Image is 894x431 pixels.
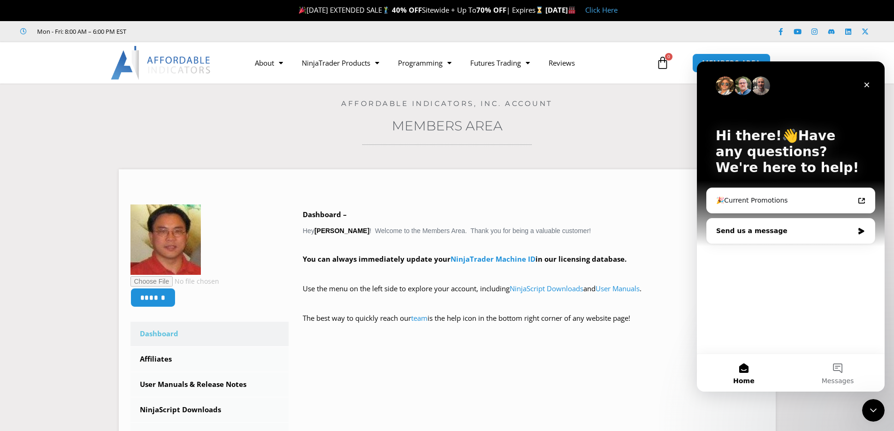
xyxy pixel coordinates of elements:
[476,5,506,15] strong: 70% OFF
[111,46,212,80] img: LogoAI | Affordable Indicators – NinjaTrader
[702,60,761,67] span: MEMBERS AREA
[461,52,539,74] a: Futures Trading
[314,227,369,234] strong: [PERSON_NAME]
[545,5,576,15] strong: [DATE]
[130,322,289,346] a: Dashboard
[303,254,627,264] strong: You can always immediately update your in our licensing database.
[130,372,289,397] a: User Manuals & Release Notes
[697,61,885,392] iframe: Intercom live chat
[245,52,654,74] nav: Menu
[303,312,764,338] p: The best way to quickly reach our is the help icon in the bottom right corner of any website page!
[642,49,683,76] a: 0
[389,52,461,74] a: Programming
[862,399,885,422] iframe: Intercom live chat
[510,284,583,293] a: NinjaScript Downloads
[382,7,390,14] img: 🏌️‍♂️
[297,5,545,15] span: [DATE] EXTENDED SALE Sitewide + Up To | Expires
[130,204,201,275] img: cebd87f28fbf1a4479525a40c94b39711ad5f6a2dc239e19c29f15d3a7155483
[665,53,672,60] span: 0
[299,7,306,14] img: 🎉
[539,52,584,74] a: Reviews
[692,53,771,73] a: MEMBERS AREA
[341,99,553,108] a: Affordable Indicators, Inc. Account
[139,27,280,36] iframe: Customer reviews powered by Trustpilot
[130,398,289,422] a: NinjaScript Downloads
[245,52,292,74] a: About
[292,52,389,74] a: NinjaTrader Products
[536,7,543,14] img: ⌛
[451,254,535,264] a: NinjaTrader Machine ID
[568,7,575,14] img: 🏭
[411,313,428,323] a: team
[303,210,347,219] b: Dashboard –
[585,5,618,15] a: Click Here
[392,5,422,15] strong: 40% OFF
[35,26,126,37] span: Mon - Fri: 8:00 AM – 6:00 PM EST
[303,208,764,338] div: Hey ! Welcome to the Members Area. Thank you for being a valuable customer!
[392,118,503,134] a: Members Area
[130,347,289,371] a: Affiliates
[303,282,764,309] p: Use the menu on the left side to explore your account, including and .
[596,284,640,293] a: User Manuals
